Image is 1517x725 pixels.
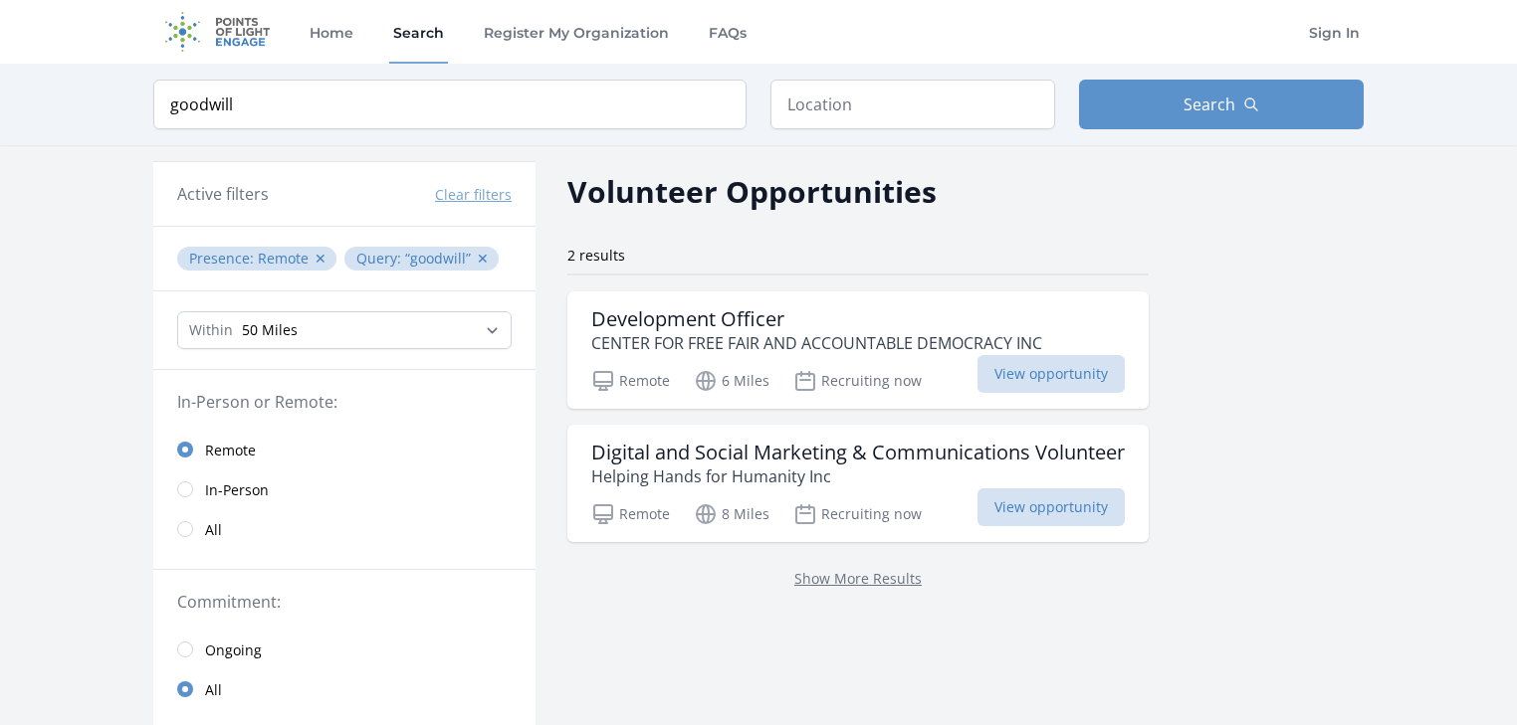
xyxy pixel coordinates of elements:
[591,502,670,526] p: Remote
[794,569,922,588] a: Show More Results
[405,249,471,268] q: goodwill
[591,464,1125,488] p: Helping Hands for Humanity Inc
[153,669,536,709] a: All
[477,249,489,269] button: ✕
[591,331,1042,355] p: CENTER FOR FREE FAIR AND ACCOUNTABLE DEMOCRACY INC
[153,509,536,549] a: All
[205,680,222,700] span: All
[153,469,536,509] a: In-Person
[770,80,1055,129] input: Location
[153,80,747,129] input: Keyword
[177,390,512,414] legend: In-Person or Remote:
[591,307,1042,331] h3: Development Officer
[153,430,536,469] a: Remote
[694,502,769,526] p: 8 Miles
[356,249,405,268] span: Query :
[315,249,326,269] button: ✕
[694,369,769,393] p: 6 Miles
[793,369,922,393] p: Recruiting now
[177,311,512,349] select: Search Radius
[177,590,512,614] legend: Commitment:
[977,488,1125,526] span: View opportunity
[591,441,1125,464] h3: Digital and Social Marketing & Communications Volunteer
[205,480,269,500] span: In-Person
[153,630,536,669] a: Ongoing
[591,369,670,393] p: Remote
[1184,92,1235,116] span: Search
[793,502,922,526] p: Recruiting now
[435,185,512,205] button: Clear filters
[189,249,258,268] span: Presence :
[1079,80,1364,129] button: Search
[567,291,1149,409] a: Development Officer CENTER FOR FREE FAIR AND ACCOUNTABLE DEMOCRACY INC Remote 6 Miles Recruiting ...
[567,425,1149,542] a: Digital and Social Marketing & Communications Volunteer Helping Hands for Humanity Inc Remote 8 M...
[177,182,269,206] h3: Active filters
[977,355,1125,393] span: View opportunity
[205,640,262,660] span: Ongoing
[205,441,256,460] span: Remote
[567,169,937,214] h2: Volunteer Opportunities
[205,520,222,540] span: All
[567,246,625,265] span: 2 results
[258,249,309,268] span: Remote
